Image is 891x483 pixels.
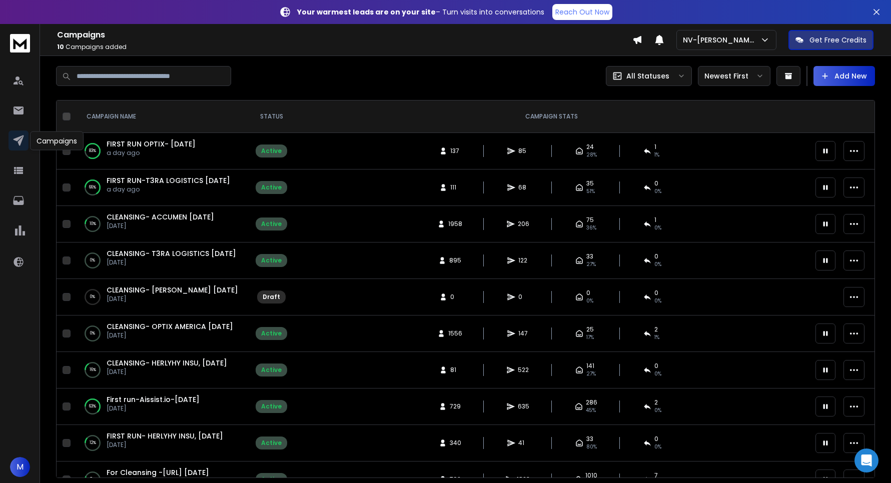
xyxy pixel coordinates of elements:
[586,151,597,159] span: 28 %
[813,66,875,86] button: Add New
[107,431,223,441] span: FIRST RUN- HERLYHY INSU, [DATE]
[107,467,209,477] a: For Cleansing -[URL] [DATE]
[586,289,590,297] span: 0
[698,66,770,86] button: Newest First
[654,406,661,414] span: 0 %
[854,448,878,472] div: Open Intercom Messenger
[293,100,809,133] th: CAMPAIGN STATS
[585,471,597,479] span: 1010
[586,443,597,451] span: 80 %
[654,398,658,406] span: 2
[518,220,529,228] span: 206
[107,321,233,331] a: CLEANSING- OPTIX AMERICA [DATE]
[654,224,661,232] span: 0 %
[586,398,597,406] span: 286
[261,147,282,155] div: Active
[654,333,659,341] span: 1 %
[107,404,200,412] p: [DATE]
[261,402,282,410] div: Active
[57,43,632,51] p: Campaigns added
[75,169,250,206] td: 66%FIRST RUN-T3RA LOGISTICS [DATE]a day ago
[518,183,528,191] span: 68
[654,216,656,224] span: 1
[518,329,528,337] span: 147
[10,457,30,477] button: M
[90,292,95,302] p: 0 %
[586,325,594,333] span: 25
[586,435,593,443] span: 33
[654,362,658,370] span: 0
[75,425,250,461] td: 12%FIRST RUN- HERLYHY INSU, [DATE][DATE]
[586,252,593,260] span: 33
[261,183,282,191] div: Active
[654,151,659,159] span: 1 %
[261,366,282,374] div: Active
[75,100,250,133] th: CAMPAIGN NAME
[75,279,250,315] td: 0%CLEANSING- [PERSON_NAME] [DATE][DATE]
[586,187,595,195] span: 51 %
[654,443,661,451] span: 0 %
[683,35,760,45] p: NV-[PERSON_NAME]
[450,366,460,374] span: 81
[450,402,461,410] span: 729
[654,370,661,378] span: 0 %
[57,29,632,41] h1: Campaigns
[75,242,250,279] td: 0%CLEANSING- T3RA LOGISTICS [DATE][DATE]
[450,439,461,447] span: 340
[107,139,196,149] a: FIRST RUN OPTIX- [DATE]
[107,149,196,157] p: a day ago
[586,260,596,268] span: 27 %
[107,285,238,295] a: CLEANSING- [PERSON_NAME] [DATE]
[586,297,593,305] span: 0%
[75,133,250,169] td: 83%FIRST RUN OPTIX- [DATE]a day ago
[586,370,596,378] span: 27 %
[448,220,462,228] span: 1958
[75,206,250,242] td: 10%CLEANSING- ACCUMEN [DATE][DATE]
[448,329,462,337] span: 1556
[89,182,96,192] p: 66 %
[107,441,223,449] p: [DATE]
[107,295,238,303] p: [DATE]
[261,220,282,228] div: Active
[555,7,609,17] p: Reach Out Now
[90,219,96,229] p: 10 %
[10,34,30,52] img: logo
[107,222,214,230] p: [DATE]
[90,255,95,265] p: 0 %
[654,143,656,151] span: 1
[107,175,230,185] a: FIRST RUN-T3RA LOGISTICS [DATE]
[107,394,200,404] a: First run-Aissist.io-[DATE]
[107,331,233,339] p: [DATE]
[586,216,594,224] span: 75
[449,256,461,264] span: 895
[107,212,214,222] a: CLEANSING- ACCUMEN [DATE]
[654,252,658,260] span: 0
[75,388,250,425] td: 63%First run-Aissist.io-[DATE][DATE]
[107,185,230,193] p: a day ago
[654,435,658,443] span: 0
[654,325,658,333] span: 2
[107,358,227,368] a: CLEANSING- HERLYHY INSU, [DATE]
[518,366,529,374] span: 522
[250,100,293,133] th: STATUS
[89,401,96,411] p: 63 %
[654,297,661,305] span: 0%
[107,368,227,376] p: [DATE]
[586,224,596,232] span: 36 %
[90,328,95,338] p: 0 %
[586,179,594,187] span: 35
[654,260,661,268] span: 0 %
[654,179,658,187] span: 0
[518,256,528,264] span: 122
[450,183,460,191] span: 111
[89,146,96,156] p: 83 %
[788,30,873,50] button: Get Free Credits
